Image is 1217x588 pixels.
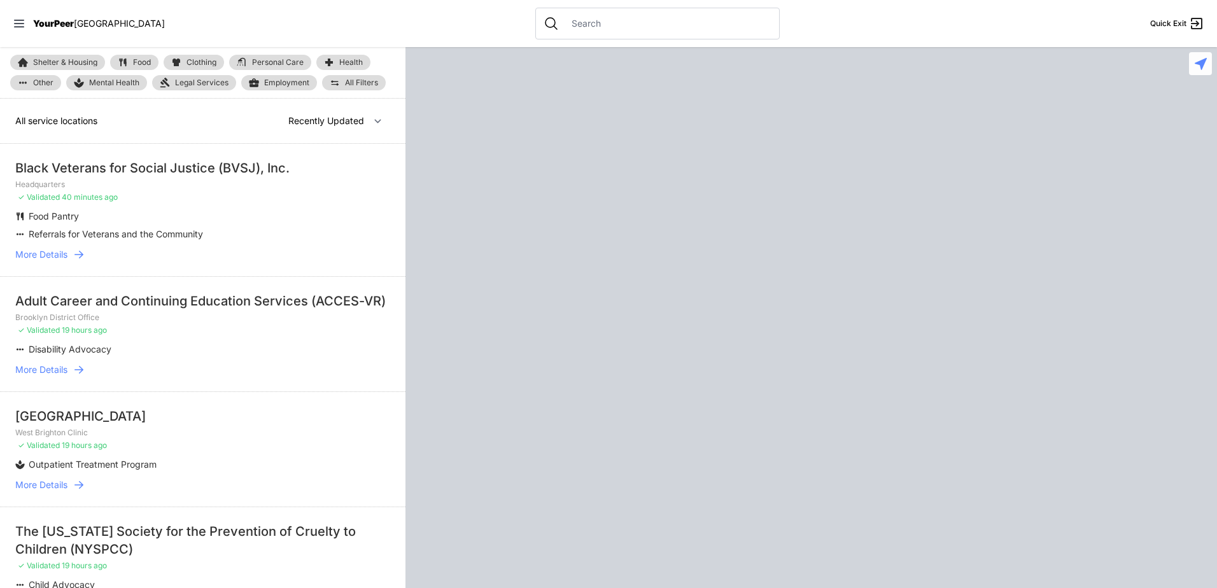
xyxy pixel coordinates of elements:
span: Legal Services [175,78,229,88]
span: Food Pantry [29,211,79,221]
span: More Details [15,479,67,491]
a: More Details [15,363,390,376]
a: Shelter & Housing [10,55,105,70]
span: 19 hours ago [62,440,107,450]
a: More Details [15,479,390,491]
span: Employment [264,78,309,88]
p: West Brighton Clinic [15,428,390,438]
div: [GEOGRAPHIC_DATA] [15,407,390,425]
span: Referrals for Veterans and the Community [29,228,203,239]
a: Legal Services [152,75,236,90]
a: Clothing [164,55,224,70]
span: 19 hours ago [62,325,107,335]
a: YourPeer[GEOGRAPHIC_DATA] [33,20,165,27]
span: All Filters [345,79,378,87]
span: More Details [15,363,67,376]
span: Quick Exit [1150,18,1186,29]
span: ✓ Validated [18,325,60,335]
a: Mental Health [66,75,147,90]
span: Clothing [186,59,216,66]
span: ✓ Validated [18,561,60,570]
div: Adult Career and Continuing Education Services (ACCES-VR) [15,292,390,310]
div: Black Veterans for Social Justice (BVSJ), Inc. [15,159,390,177]
span: Shelter & Housing [33,59,97,66]
span: Personal Care [252,59,304,66]
span: Outpatient Treatment Program [29,459,157,470]
span: 40 minutes ago [62,192,118,202]
span: Other [33,79,53,87]
span: Food [133,59,151,66]
span: All service locations [15,115,97,126]
span: ✓ Validated [18,192,60,202]
span: Health [339,59,363,66]
span: Mental Health [89,78,139,88]
p: Brooklyn District Office [15,312,390,323]
a: Quick Exit [1150,16,1204,31]
span: YourPeer [33,18,74,29]
span: [GEOGRAPHIC_DATA] [74,18,165,29]
a: Other [10,75,61,90]
input: Search [564,17,771,30]
div: The [US_STATE] Society for the Prevention of Cruelty to Children (NYSPCC) [15,522,390,558]
p: Headquarters [15,179,390,190]
a: Personal Care [229,55,311,70]
span: ✓ Validated [18,440,60,450]
a: Employment [241,75,317,90]
a: Health [316,55,370,70]
a: Food [110,55,158,70]
a: More Details [15,248,390,261]
span: 19 hours ago [62,561,107,570]
a: All Filters [322,75,386,90]
span: More Details [15,248,67,261]
span: Disability Advocacy [29,344,111,354]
